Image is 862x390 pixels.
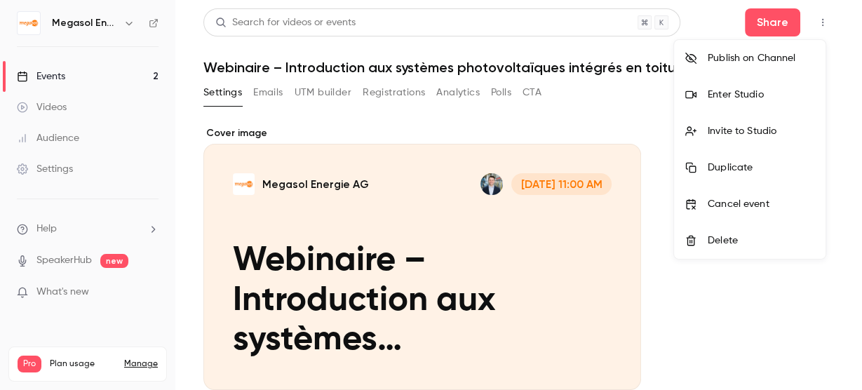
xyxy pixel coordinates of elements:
div: Duplicate [708,161,814,175]
div: Enter Studio [708,88,814,102]
div: Cancel event [708,197,814,211]
div: Delete [708,234,814,248]
div: Invite to Studio [708,124,814,138]
div: Publish on Channel [708,51,814,65]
